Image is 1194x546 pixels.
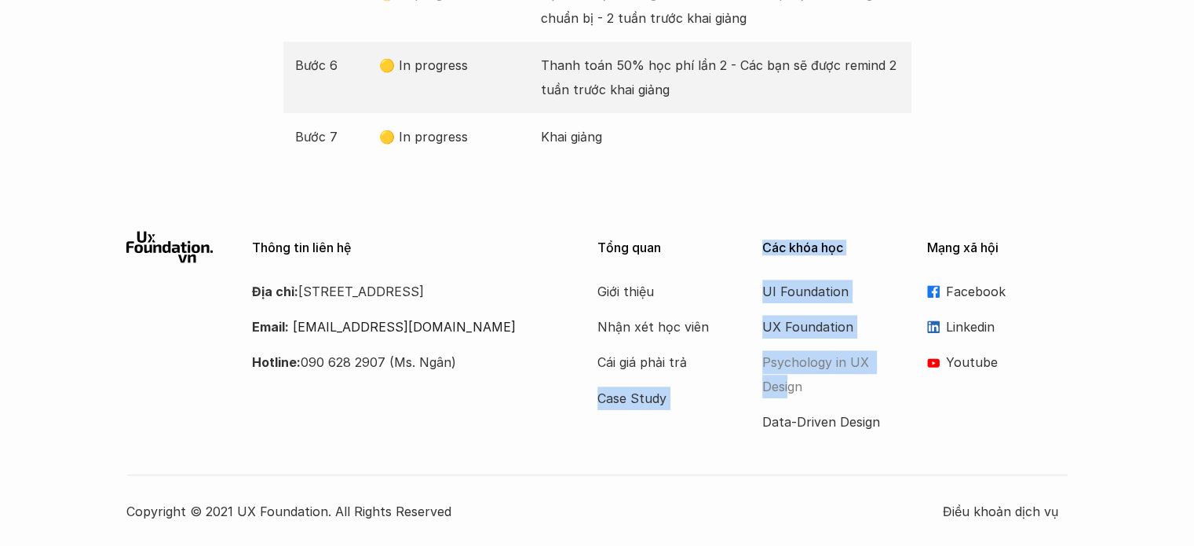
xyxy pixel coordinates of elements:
[946,280,1068,303] p: Facebook
[293,319,516,335] a: [EMAIL_ADDRESS][DOMAIN_NAME]
[597,350,723,374] a: Cái giá phải trả
[379,53,533,77] p: 🟡 In progress
[541,125,900,148] p: Khai giảng
[762,240,904,255] p: Các khóa học
[927,315,1068,339] a: Linkedin
[927,240,1068,255] p: Mạng xã hội
[946,350,1068,374] p: Youtube
[252,280,558,303] p: [STREET_ADDRESS]
[946,315,1068,339] p: Linkedin
[252,284,298,299] strong: Địa chỉ:
[597,240,739,255] p: Tổng quan
[252,350,558,374] p: 090 628 2907 (Ms. Ngân)
[126,500,943,523] p: Copyright © 2021 UX Foundation. All Rights Reserved
[252,240,558,255] p: Thông tin liên hệ
[541,53,900,101] p: Thanh toán 50% học phí lần 2 - Các bạn sẽ được remind 2 tuần trước khai giảng
[252,319,289,335] strong: Email:
[597,315,723,339] a: Nhận xét học viên
[295,125,372,148] p: Bước 7
[762,410,888,434] a: Data-Driven Design
[252,354,301,370] strong: Hotline:
[597,387,723,410] a: Case Study
[295,53,372,77] p: Bước 6
[597,280,723,303] a: Giới thiệu
[927,350,1068,374] a: Youtube
[762,280,888,303] a: UI Foundation
[762,350,888,398] a: Psychology in UX Design
[379,125,533,148] p: 🟡 In progress
[943,500,1068,523] a: Điều khoản dịch vụ
[762,315,888,339] a: UX Foundation
[927,280,1068,303] a: Facebook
